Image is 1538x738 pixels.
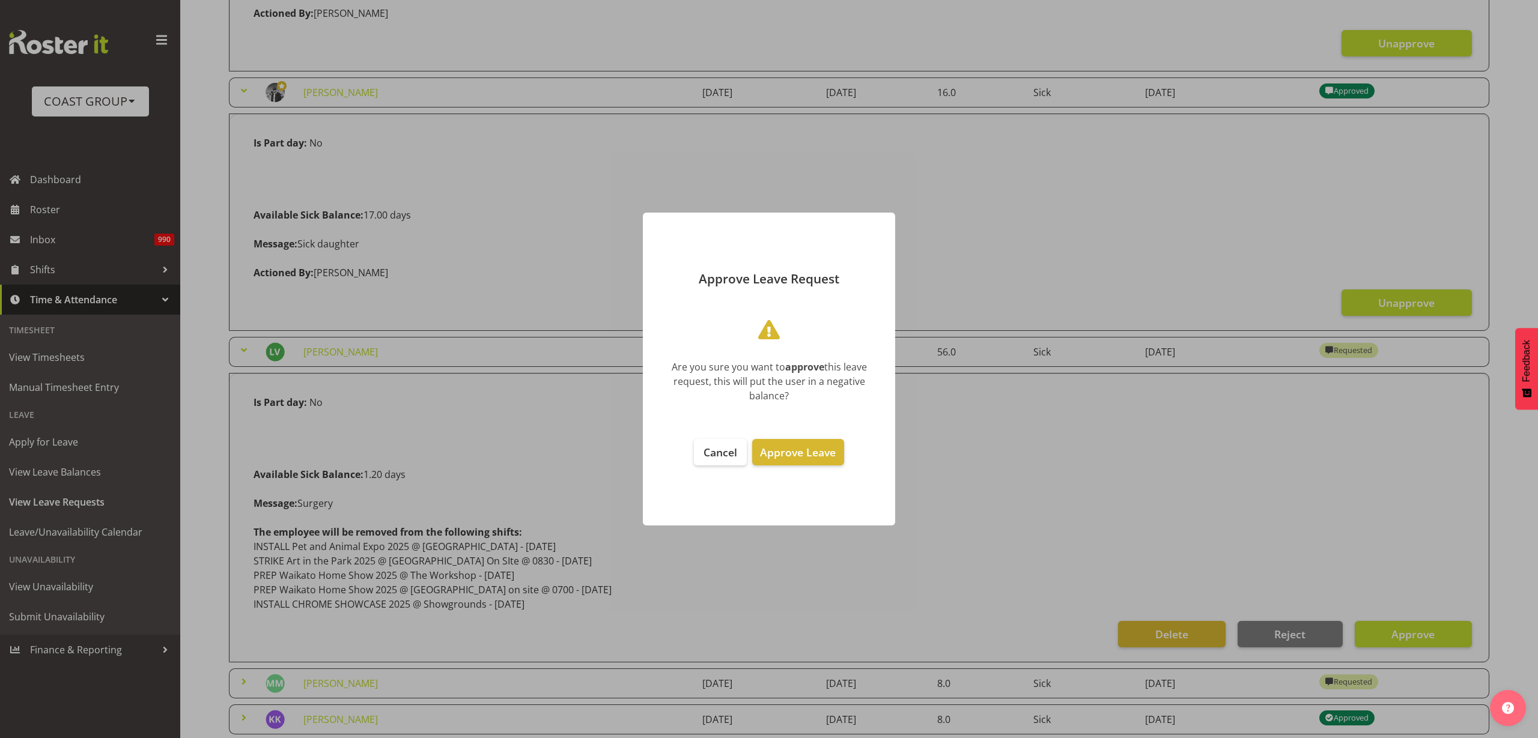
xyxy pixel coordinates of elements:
[1502,702,1514,714] img: help-xxl-2.png
[752,439,843,465] button: Approve Leave
[694,439,747,465] button: Cancel
[760,445,836,459] span: Approve Leave
[1521,340,1532,382] span: Feedback
[1515,328,1538,410] button: Feedback - Show survey
[704,445,737,459] span: Cancel
[785,360,824,374] b: approve
[655,273,883,285] p: Approve Leave Request
[661,360,877,403] div: Are you sure you want to this leave request, this will put the user in a negative balance?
